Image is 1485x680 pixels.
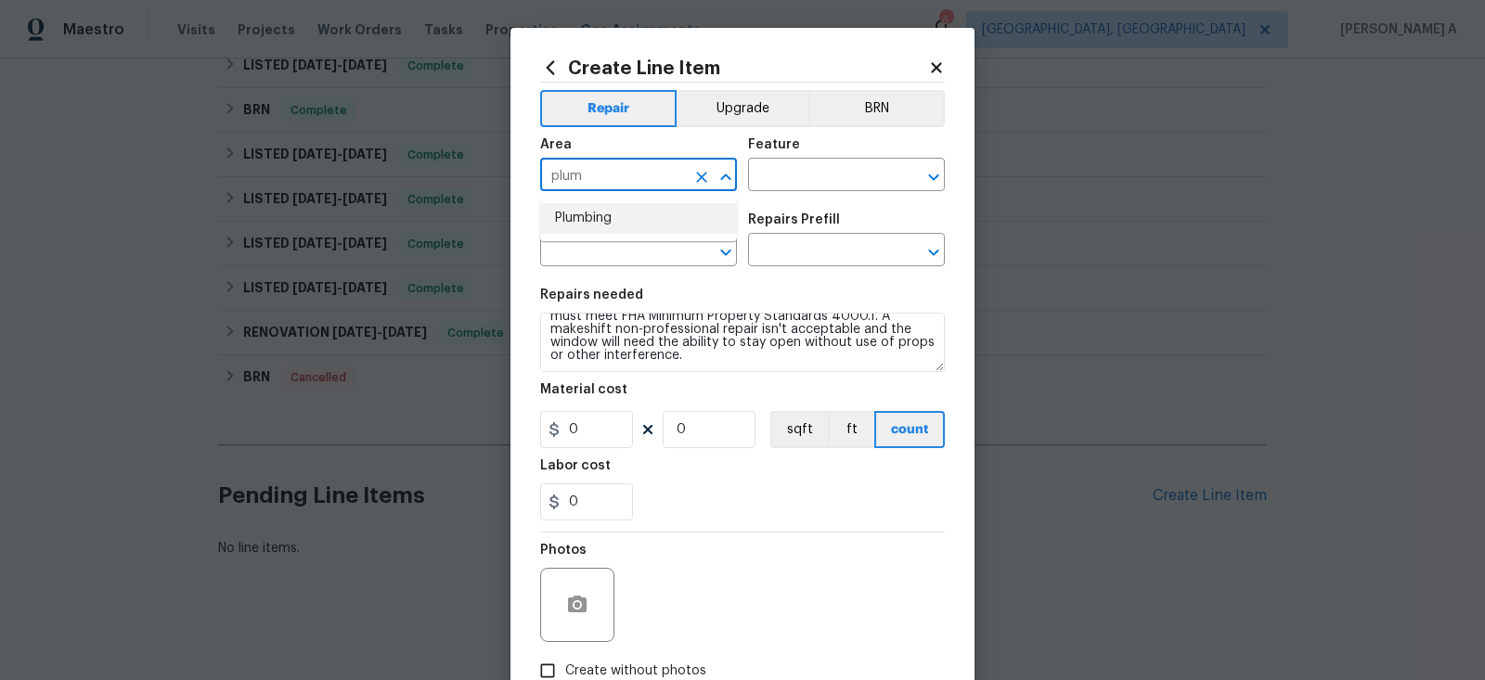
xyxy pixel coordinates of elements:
[748,213,840,226] h5: Repairs Prefill
[713,239,739,265] button: Open
[874,411,945,448] button: count
[540,90,677,127] button: Repair
[748,138,800,151] h5: Feature
[540,459,611,472] h5: Labor cost
[540,313,945,372] textarea: Duplicate: Additional funds to be send for a CO to have the bedroom window open, close and lock a...
[540,383,627,396] h5: Material cost
[540,289,643,302] h5: Repairs needed
[770,411,828,448] button: sqft
[540,58,928,78] h2: Create Line Item
[808,90,945,127] button: BRN
[713,164,739,190] button: Close
[828,411,874,448] button: ft
[921,239,947,265] button: Open
[540,138,572,151] h5: Area
[921,164,947,190] button: Open
[540,544,587,557] h5: Photos
[540,203,737,234] li: Plumbing
[677,90,809,127] button: Upgrade
[689,164,715,190] button: Clear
